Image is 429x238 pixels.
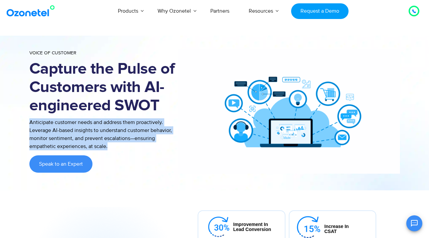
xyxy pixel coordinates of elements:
[39,161,83,167] span: Speak to an Expert
[29,155,92,173] a: Speak to an Expert
[291,3,348,19] a: Request a Demo
[29,50,76,56] span: Voice of Customer
[29,60,178,115] h1: Capture the Pulse of Customers with AI-engineered SWOT
[233,222,271,232] div: Improvement in lead conversion
[406,215,422,231] button: Open chat
[29,118,178,150] p: Anticipate customer needs and address them proactively. Leverage AI-based insights to understand ...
